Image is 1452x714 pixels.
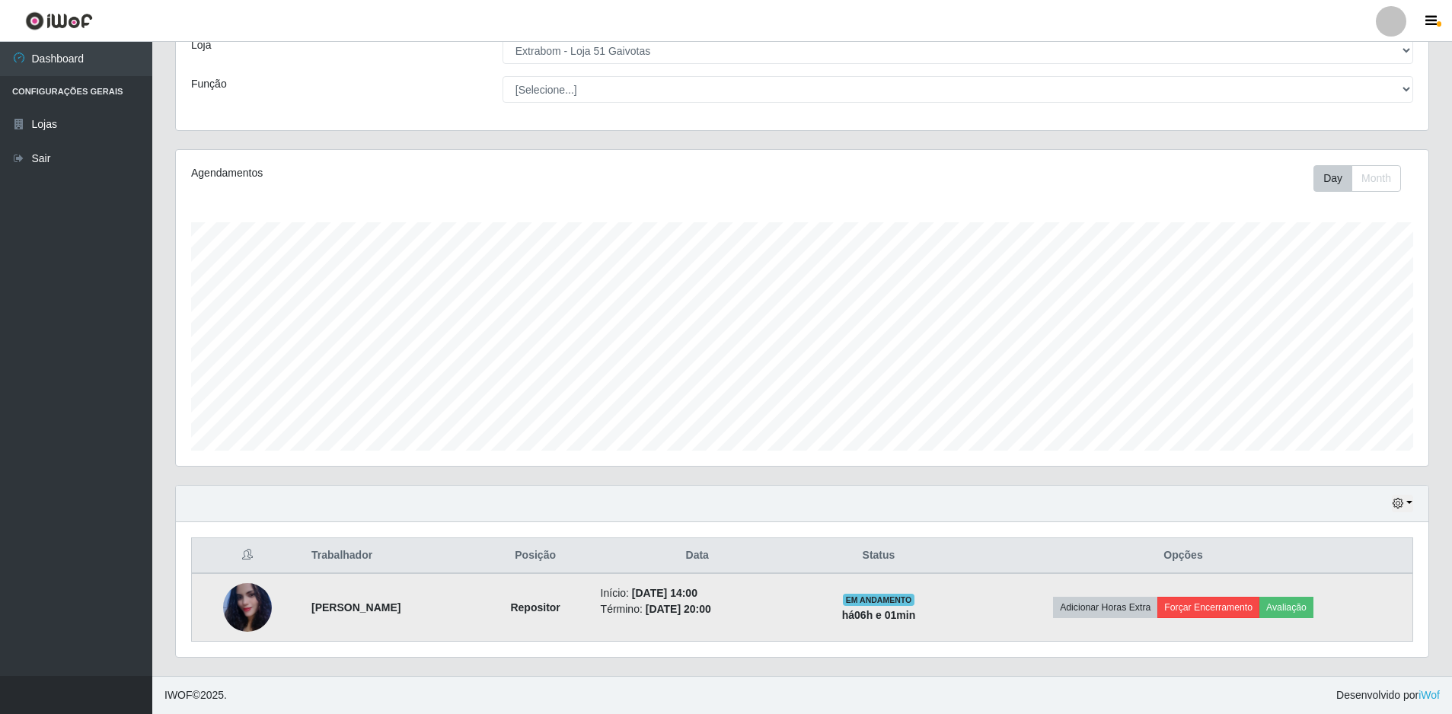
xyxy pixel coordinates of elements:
time: [DATE] 20:00 [646,603,711,615]
button: Month [1351,165,1401,192]
button: Adicionar Horas Extra [1053,597,1157,618]
span: EM ANDAMENTO [843,594,915,606]
li: Término: [601,601,794,617]
li: Início: [601,585,794,601]
span: © 2025 . [164,687,227,703]
th: Data [592,538,803,574]
th: Opções [954,538,1412,574]
button: Avaliação [1259,597,1313,618]
strong: Repositor [510,601,560,614]
button: Day [1313,165,1352,192]
th: Posição [480,538,592,574]
strong: [PERSON_NAME] [311,601,400,614]
span: IWOF [164,689,193,701]
div: Agendamentos [191,165,687,181]
th: Trabalhador [302,538,480,574]
div: First group [1313,165,1401,192]
div: Toolbar with button groups [1313,165,1413,192]
label: Loja [191,37,211,53]
time: [DATE] 14:00 [632,587,697,599]
img: 1752077085843.jpeg [223,564,272,651]
img: CoreUI Logo [25,11,93,30]
span: Desenvolvido por [1336,687,1440,703]
strong: há 06 h e 01 min [842,609,916,621]
th: Status [803,538,954,574]
a: iWof [1418,689,1440,701]
button: Forçar Encerramento [1157,597,1259,618]
label: Função [191,76,227,92]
